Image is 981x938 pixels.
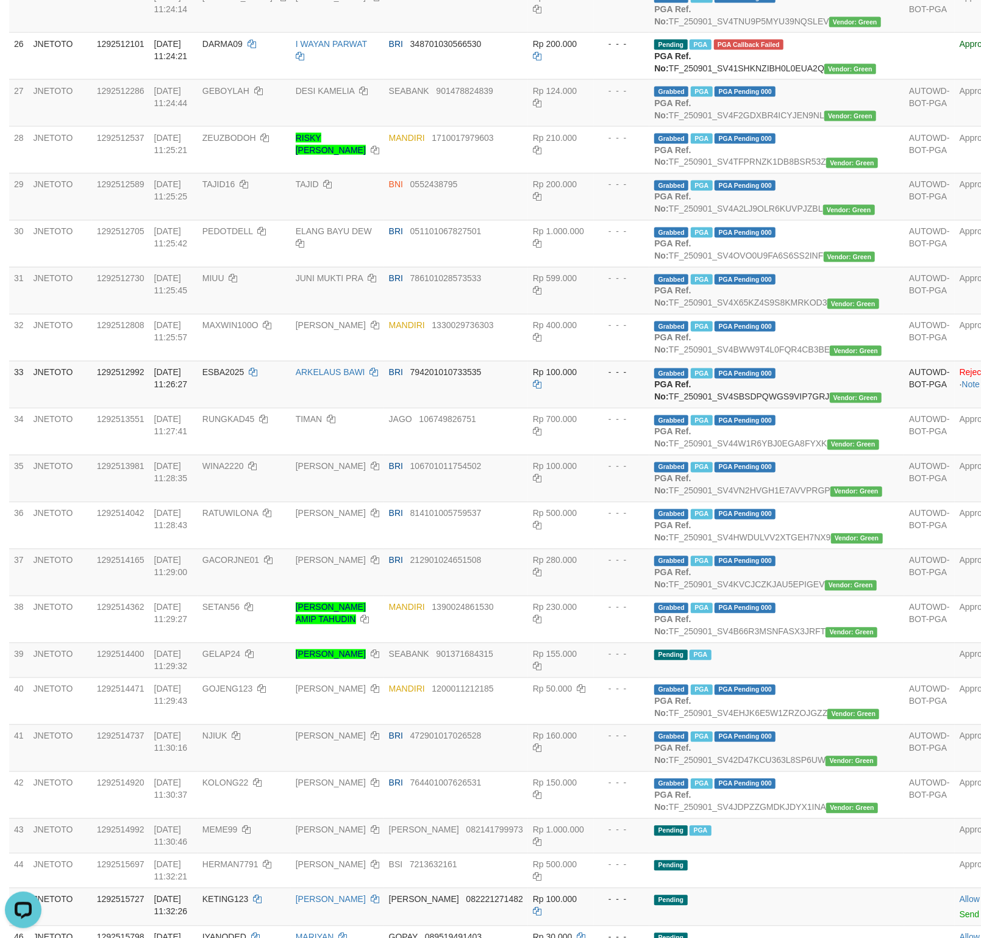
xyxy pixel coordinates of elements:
[904,126,955,173] td: AUTOWD-BOT-PGA
[830,346,882,356] span: Vendor URL: https://service4.1velocity.biz
[533,684,573,694] span: Rp 50.000
[29,173,92,220] td: JNETOTO
[9,772,29,818] td: 42
[296,86,354,96] a: DESI KAMELIA
[904,173,955,220] td: AUTOWD-BOT-PGA
[904,267,955,314] td: AUTOWD-BOT-PGA
[826,756,877,767] span: Vendor URL: https://service4.1velocity.biz
[715,134,776,144] span: PGA Pending
[296,368,365,378] a: ARKELAUS BAWI
[904,725,955,772] td: AUTOWD-BOT-PGA
[825,581,877,591] span: Vendor URL: https://service4.1velocity.biz
[904,455,955,502] td: AUTOWD-BOT-PGA
[29,772,92,818] td: JNETOTO
[654,145,691,167] b: PGA Ref. No:
[715,368,776,379] span: PGA Pending
[691,556,712,567] span: Marked by auofahmi
[654,4,691,26] b: PGA Ref. No:
[154,227,188,249] span: [DATE] 11:25:42
[97,180,144,190] span: 1292512589
[389,86,429,96] span: SEABANK
[654,696,691,718] b: PGA Ref. No:
[296,603,366,625] a: [PERSON_NAME] AMIP TAHUDIN
[29,32,92,79] td: JNETOTO
[202,274,224,284] span: MIUU
[691,779,712,789] span: Marked by auofahmi
[29,455,92,502] td: JNETOTO
[29,314,92,361] td: JNETOTO
[97,133,144,143] span: 1292512537
[827,709,879,720] span: Vendor URL: https://service4.1velocity.biz
[691,603,712,614] span: Marked by auowiliam
[97,321,144,331] span: 1292512808
[29,596,92,643] td: JNETOTO
[715,685,776,695] span: PGA Pending
[97,462,144,471] span: 1292513981
[715,321,776,332] span: PGA Pending
[437,650,493,659] span: Copy 901371684315 to clipboard
[296,133,366,155] a: RISKY [PERSON_NAME]
[829,17,881,27] span: Vendor URL: https://service4.1velocity.biz
[97,39,144,49] span: 1292512101
[97,227,144,237] span: 1292512705
[9,455,29,502] td: 35
[97,86,144,96] span: 1292512286
[29,643,92,678] td: JNETOTO
[389,556,403,565] span: BRI
[154,368,188,390] span: [DATE] 11:26:27
[599,414,645,426] div: - - -
[97,415,144,424] span: 1292513551
[9,314,29,361] td: 32
[154,180,188,202] span: [DATE] 11:25:25
[154,603,188,625] span: [DATE] 11:29:27
[827,440,879,450] span: Vendor URL: https://service4.1velocity.biz
[202,133,256,143] span: ZEUZBODOH
[690,650,711,661] span: Marked by auofahmi
[715,87,776,97] span: PGA Pending
[97,509,144,518] span: 1292514042
[691,181,712,191] span: Marked by auowiliam
[389,227,403,237] span: BRI
[691,134,712,144] span: Marked by auowiliam
[296,825,366,835] a: [PERSON_NAME]
[599,132,645,144] div: - - -
[533,321,577,331] span: Rp 400.000
[904,79,955,126] td: AUTOWD-BOT-PGA
[826,628,877,638] span: Vendor URL: https://service4.1velocity.biz
[715,462,776,473] span: PGA Pending
[654,427,691,449] b: PGA Ref. No:
[654,181,688,191] span: Grabbed
[649,314,904,361] td: TF_250901_SV4BWW9T4L0FQR4CB3BE
[389,274,403,284] span: BRI
[962,380,980,390] a: Note
[296,895,366,904] a: [PERSON_NAME]
[296,180,319,190] a: TAJID
[296,731,366,741] a: [PERSON_NAME]
[202,556,259,565] span: GACORJNE01
[714,40,783,50] span: PGA Error
[154,650,188,671] span: [DATE] 11:29:32
[649,596,904,643] td: TF_250901_SV4B66R3MSNFASX3JRFT
[599,320,645,332] div: - - -
[654,380,691,402] b: PGA Ref. No:
[533,180,577,190] span: Rp 200.000
[649,678,904,725] td: TF_250901_SV4EHJK6E5W1ZRZOJGZZ
[691,509,712,520] span: Marked by auowiliam
[533,462,577,471] span: Rp 100.000
[715,732,776,742] span: PGA Pending
[654,286,691,308] b: PGA Ref. No:
[533,133,577,143] span: Rp 210.000
[599,648,645,661] div: - - -
[296,556,366,565] a: [PERSON_NAME]
[691,415,712,426] span: Marked by auowiliam
[154,684,188,706] span: [DATE] 11:29:43
[654,40,687,50] span: Pending
[296,274,363,284] a: JUNI MUKTI PRA
[823,205,875,215] span: Vendor URL: https://service4.1velocity.biz
[654,779,688,789] span: Grabbed
[533,227,584,237] span: Rp 1.000.000
[410,462,482,471] span: Copy 106701011754502 to clipboard
[654,192,691,214] b: PGA Ref. No:
[9,678,29,725] td: 40
[599,460,645,473] div: - - -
